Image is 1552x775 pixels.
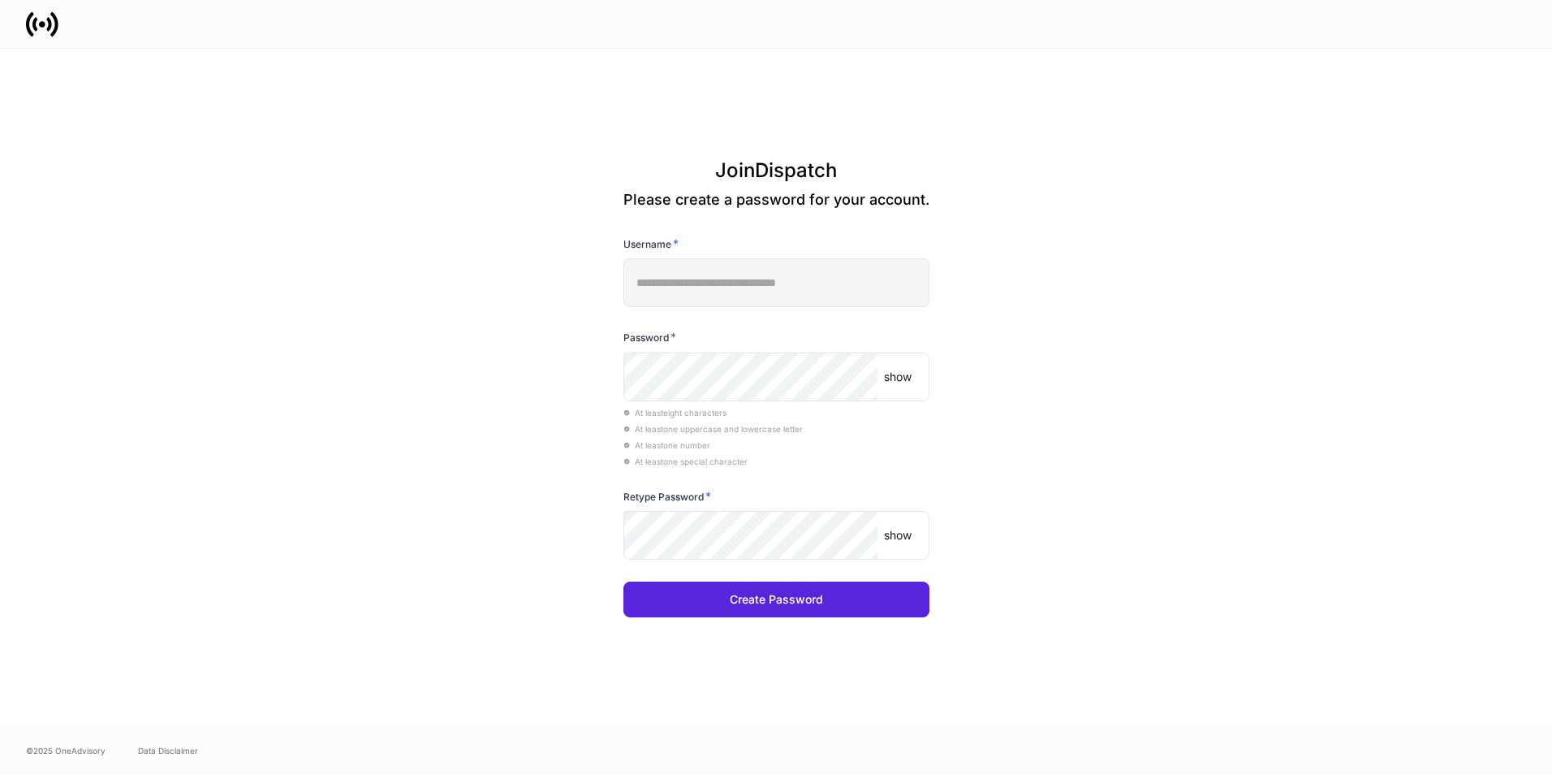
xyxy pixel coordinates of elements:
a: Data Disclaimer [138,744,198,757]
p: Please create a password for your account. [623,190,929,210]
h6: Username [623,236,679,252]
span: At least one number [623,440,710,450]
h6: Retype Password [623,488,711,504]
h3: Join Dispatch [623,158,929,190]
p: show [884,527,912,543]
span: At least one uppercase and lowercase letter [623,424,803,434]
span: At least eight characters [623,408,726,418]
span: © 2025 OneAdvisory [26,744,106,757]
span: At least one special character [623,457,748,466]
p: show [884,369,912,385]
div: Create Password [730,594,823,605]
button: Create Password [623,582,929,617]
h6: Password [623,329,676,345]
